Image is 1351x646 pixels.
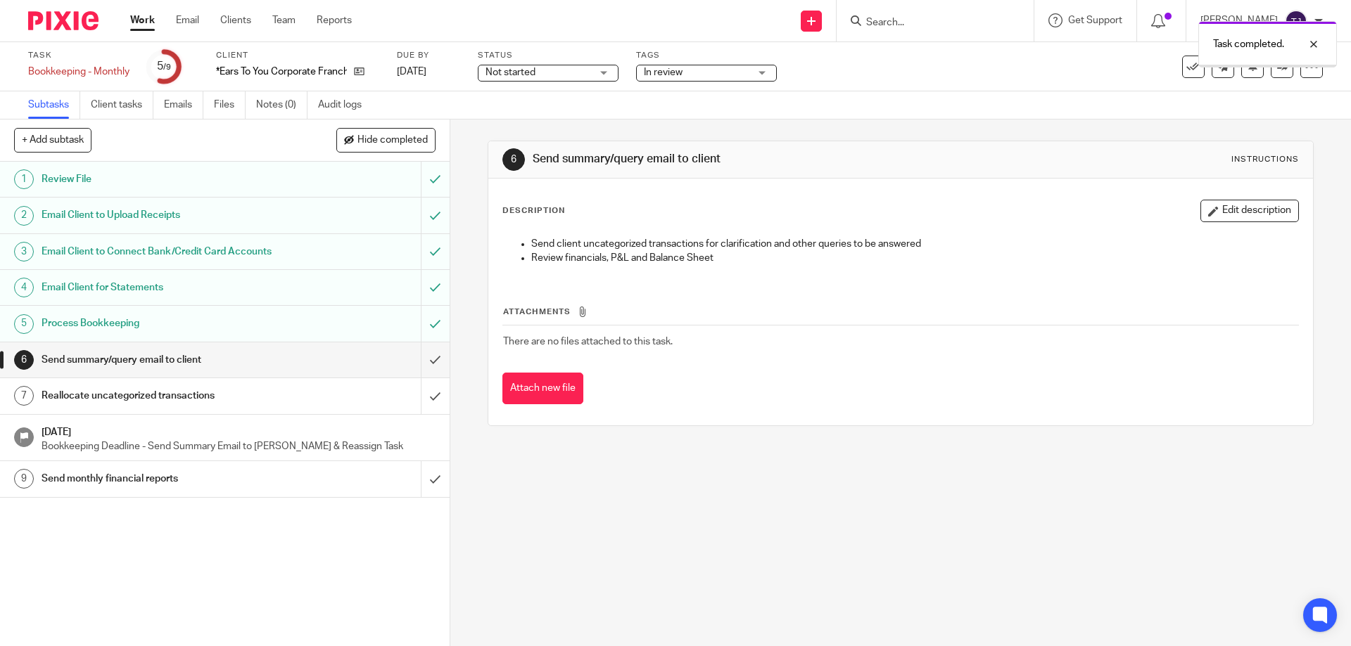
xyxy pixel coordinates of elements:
[42,385,285,406] h1: Reallocate uncategorized transactions
[14,350,34,370] div: 6
[42,313,285,334] h1: Process Bookkeeping
[503,308,571,316] span: Attachments
[1200,200,1299,222] button: Edit description
[357,135,428,146] span: Hide completed
[14,278,34,297] div: 4
[644,67,683,77] span: In review
[14,128,91,152] button: + Add subtask
[28,11,99,30] img: Pixie
[272,13,296,27] a: Team
[214,91,246,119] a: Files
[42,422,436,439] h1: [DATE]
[42,349,285,370] h1: Send summary/query email to client
[14,242,34,261] div: 3
[502,148,525,171] div: 6
[164,91,203,119] a: Emails
[14,469,34,489] div: 9
[502,205,565,217] p: Description
[42,277,285,298] h1: Email Client for Statements
[14,386,34,406] div: 7
[502,373,583,404] button: Attach new file
[14,314,34,334] div: 5
[91,91,153,119] a: Client tasks
[636,50,777,61] label: Tags
[42,439,436,453] p: Bookkeeping Deadline - Send Summary Email to [PERSON_NAME] & Reassign Task
[42,169,285,190] h1: Review File
[318,91,372,119] a: Audit logs
[28,65,129,79] div: Bookkeeping - Monthly
[336,128,436,152] button: Hide completed
[130,13,155,27] a: Work
[42,205,285,226] h1: Email Client to Upload Receipts
[397,67,426,77] span: [DATE]
[42,241,285,262] h1: Email Client to Connect Bank/Credit Card Accounts
[256,91,307,119] a: Notes (0)
[14,206,34,226] div: 2
[1285,10,1307,32] img: svg%3E
[176,13,199,27] a: Email
[1231,154,1299,165] div: Instructions
[397,50,460,61] label: Due by
[42,468,285,489] h1: Send monthly financial reports
[216,65,347,79] p: *Ears To You Corporate Franchise
[317,13,352,27] a: Reports
[163,63,171,71] small: /9
[28,50,129,61] label: Task
[157,58,171,75] div: 5
[531,237,1298,251] p: Send client uncategorized transactions for clarification and other queries to be answered
[14,169,34,189] div: 1
[28,91,80,119] a: Subtasks
[531,251,1298,265] p: Review financials, P&L and Balance Sheet
[486,67,535,77] span: Not started
[1213,37,1284,51] p: Task completed.
[503,337,673,347] span: There are no files attached to this task.
[220,13,251,27] a: Clients
[533,152,931,167] h1: Send summary/query email to client
[478,50,619,61] label: Status
[216,50,379,61] label: Client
